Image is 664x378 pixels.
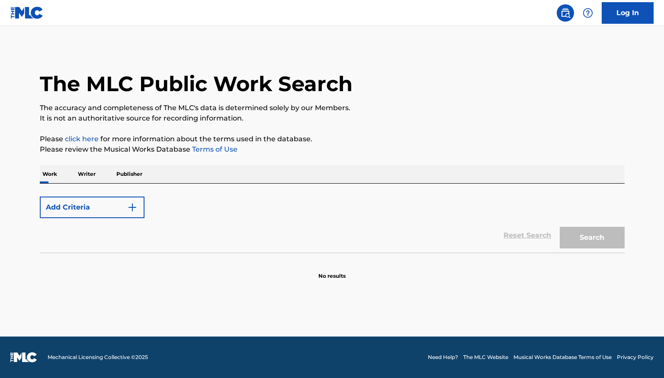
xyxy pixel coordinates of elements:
a: Need Help? [428,353,458,361]
img: MLC Logo [10,6,44,19]
a: click here [65,135,99,143]
a: Privacy Policy [617,353,654,361]
img: search [560,8,571,18]
p: No results [318,262,346,280]
p: Work [40,165,60,183]
h1: The MLC Public Work Search [40,71,353,97]
span: Mechanical Licensing Collective © 2025 [48,353,148,361]
p: Publisher [114,165,145,183]
p: Please review the Musical Works Database [40,144,625,155]
img: 9d2ae6d4665cec9f34b9.svg [127,202,138,213]
a: Log In [602,2,654,24]
p: It is not an authoritative source for recording information. [40,113,625,124]
img: logo [10,352,37,362]
p: The accuracy and completeness of The MLC's data is determined solely by our Members. [40,103,625,113]
a: Public Search [557,4,574,22]
a: Terms of Use [190,145,237,153]
div: Help [579,4,597,22]
p: Please for more information about the terms used in the database. [40,134,625,144]
img: help [583,8,593,18]
a: Musical Works Database Terms of Use [513,353,612,361]
form: Search Form [40,192,625,253]
a: The MLC Website [463,353,508,361]
button: Add Criteria [40,197,144,218]
p: Writer [75,165,98,183]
